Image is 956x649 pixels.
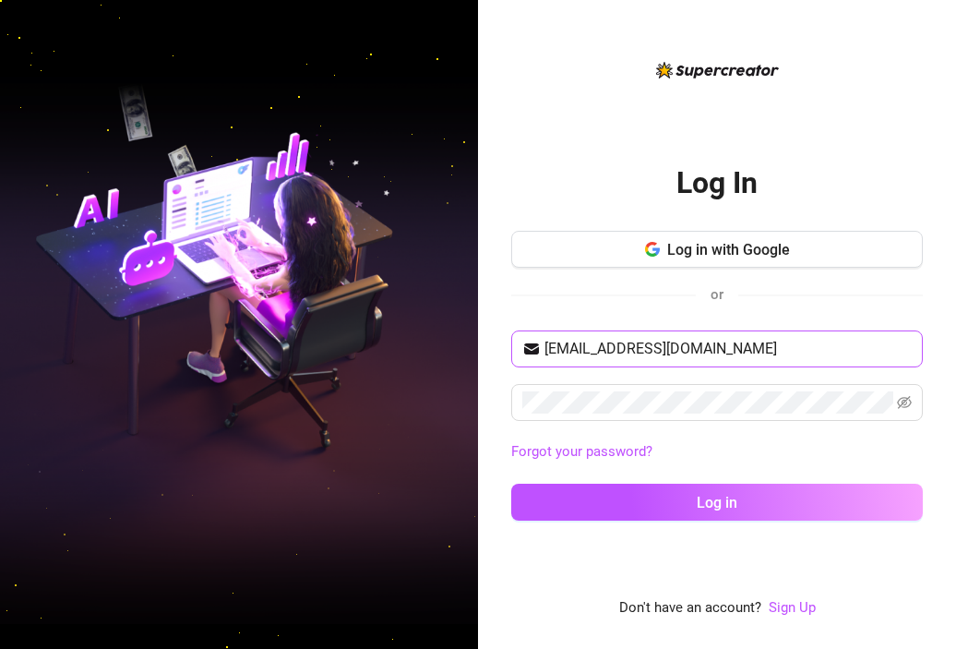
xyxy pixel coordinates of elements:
[769,599,816,616] a: Sign Up
[667,241,790,258] span: Log in with Google
[511,231,923,268] button: Log in with Google
[769,597,816,619] a: Sign Up
[676,164,758,202] h2: Log In
[697,494,737,511] span: Log in
[511,484,923,521] button: Log in
[897,395,912,410] span: eye-invisible
[544,338,912,360] input: Your email
[656,62,779,78] img: logo-BBDzfeDw.svg
[511,441,923,463] a: Forgot your password?
[711,286,723,303] span: or
[511,443,652,460] a: Forgot your password?
[619,597,761,619] span: Don't have an account?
